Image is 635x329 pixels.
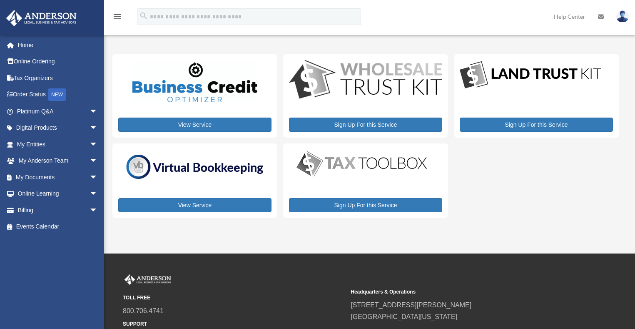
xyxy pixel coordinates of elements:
a: Order StatusNEW [6,86,110,103]
a: Events Calendar [6,218,110,235]
a: View Service [118,118,271,132]
img: User Pic [616,10,629,23]
i: search [139,11,148,20]
a: Sign Up For this Service [460,118,613,132]
a: Sign Up For this Service [289,118,442,132]
span: arrow_drop_down [90,120,106,137]
img: WS-Trust-Kit-lgo-1.jpg [289,60,442,100]
img: taxtoolbox_new-1.webp [289,149,435,178]
span: arrow_drop_down [90,153,106,170]
a: [GEOGRAPHIC_DATA][US_STATE] [351,313,457,320]
a: My Documentsarrow_drop_down [6,169,110,186]
a: My Entitiesarrow_drop_down [6,136,110,153]
small: TOLL FREE [123,294,345,302]
span: arrow_drop_down [90,169,106,186]
div: NEW [48,88,66,101]
i: menu [112,12,122,22]
a: Home [6,37,110,53]
span: arrow_drop_down [90,136,106,153]
a: 800.706.4741 [123,307,164,314]
a: Digital Productsarrow_drop_down [6,120,106,136]
img: Anderson Advisors Platinum Portal [123,274,173,285]
small: SUPPORT [123,320,345,329]
a: My Anderson Teamarrow_drop_down [6,153,110,169]
a: [STREET_ADDRESS][PERSON_NAME] [351,301,471,309]
a: menu [112,15,122,22]
a: Tax Organizers [6,70,110,86]
a: Platinum Q&Aarrow_drop_down [6,103,110,120]
a: View Service [118,198,271,212]
span: arrow_drop_down [90,103,106,120]
img: Anderson Advisors Platinum Portal [4,10,79,26]
img: LandTrust_lgo-1.jpg [460,60,601,90]
a: Billingarrow_drop_down [6,202,110,218]
span: arrow_drop_down [90,202,106,219]
a: Online Ordering [6,53,110,70]
a: Sign Up For this Service [289,198,442,212]
small: Headquarters & Operations [351,288,573,296]
a: Online Learningarrow_drop_down [6,186,110,202]
span: arrow_drop_down [90,186,106,203]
